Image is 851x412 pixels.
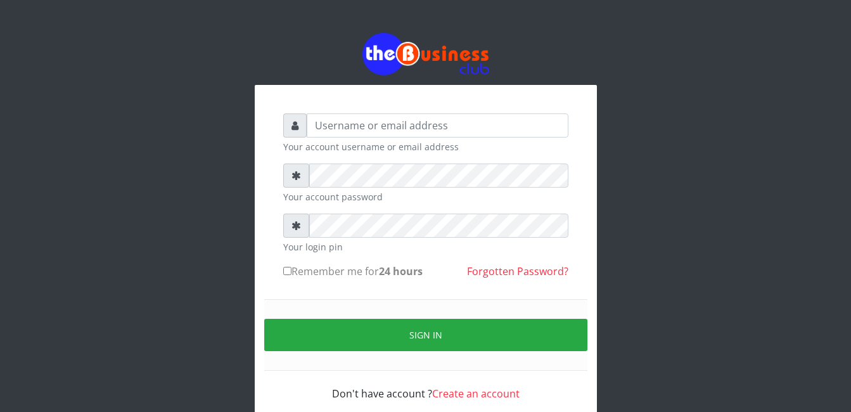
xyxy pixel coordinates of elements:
[283,140,568,153] small: Your account username or email address
[283,190,568,203] small: Your account password
[432,387,520,401] a: Create an account
[283,264,423,279] label: Remember me for
[283,371,568,401] div: Don't have account ?
[379,264,423,278] b: 24 hours
[283,267,291,275] input: Remember me for24 hours
[283,240,568,254] small: Your login pin
[264,319,587,351] button: Sign in
[467,264,568,278] a: Forgotten Password?
[307,113,568,138] input: Username or email address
